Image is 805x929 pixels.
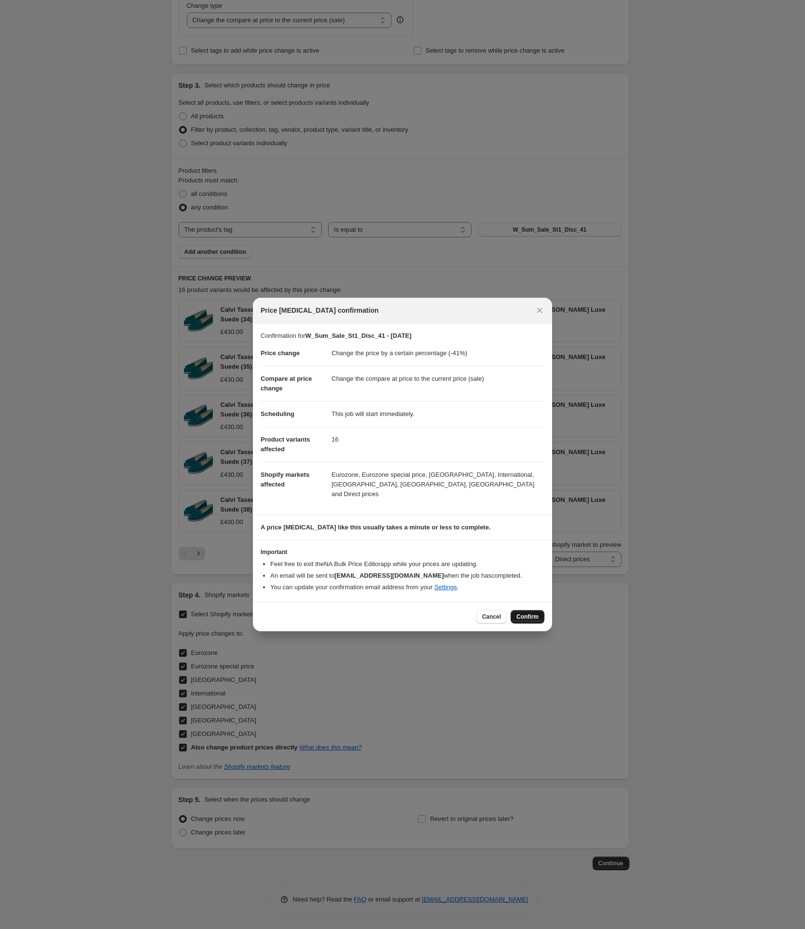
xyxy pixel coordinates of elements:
span: Cancel [482,613,501,621]
li: An email will be sent to when the job has completed . [270,571,544,581]
dd: Change the price by a certain percentage (-41%) [332,341,544,366]
button: Cancel [476,610,507,624]
span: Compare at price change [261,375,312,392]
span: Confirm [516,613,539,621]
b: [EMAIL_ADDRESS][DOMAIN_NAME] [334,572,444,579]
button: Confirm [511,610,544,624]
p: Confirmation for [261,331,544,341]
button: Close [533,304,546,317]
span: Scheduling [261,410,294,417]
dd: Eurozone, Eurozone special price, [GEOGRAPHIC_DATA], International, [GEOGRAPHIC_DATA], [GEOGRAPHI... [332,462,544,507]
li: Feel free to exit the NA Bulk Price Editor app while your prices are updating. [270,559,544,569]
li: You can update your confirmation email address from your . [270,582,544,592]
b: W_Sum_Sale_St1_Disc_41 - [DATE] [305,332,411,339]
span: Shopify markets affected [261,471,309,488]
dd: This job will start immediately. [332,401,544,427]
dd: 16 [332,427,544,452]
b: A price [MEDICAL_DATA] like this usually takes a minute or less to complete. [261,524,491,531]
span: Product variants affected [261,436,310,453]
span: Price [MEDICAL_DATA] confirmation [261,305,379,315]
a: Settings [434,583,457,591]
dd: Change the compare at price to the current price (sale) [332,366,544,391]
span: Price change [261,349,300,357]
h3: Important [261,548,544,556]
